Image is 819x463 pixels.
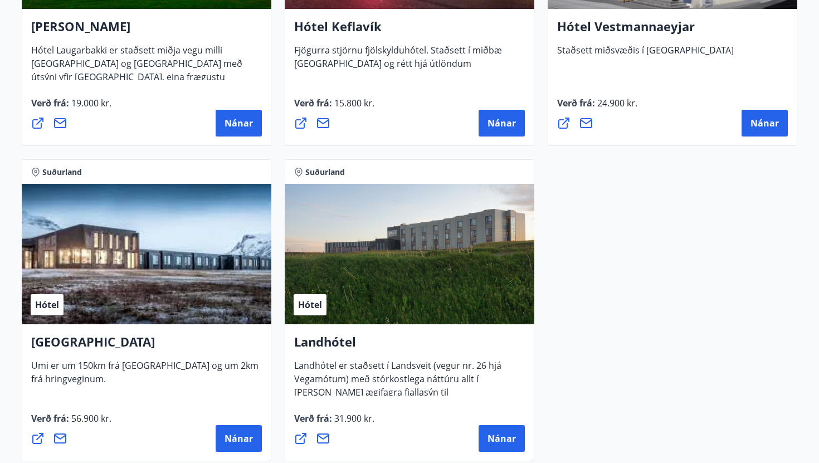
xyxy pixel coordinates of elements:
[31,359,259,394] span: Umi er um 150km frá [GEOGRAPHIC_DATA] og um 2km frá hringveginum.
[294,412,374,433] span: Verð frá :
[69,412,111,425] span: 56.900 kr.
[294,359,501,434] span: Landhótel er staðsett í Landsveit (vegur nr. 26 hjá Vegamótum) með stórkostlega náttúru allt í [P...
[595,97,637,109] span: 24.900 kr.
[31,412,111,433] span: Verð frá :
[294,18,525,43] h4: Hótel Keflavík
[294,44,502,79] span: Fjögurra stjörnu fjölskylduhótel. Staðsett í miðbæ [GEOGRAPHIC_DATA] og rétt hjá útlöndum
[557,97,637,118] span: Verð frá :
[225,432,253,445] span: Nánar
[332,412,374,425] span: 31.900 kr.
[216,110,262,137] button: Nánar
[557,18,788,43] h4: Hótel Vestmannaeyjar
[294,97,374,118] span: Verð frá :
[479,110,525,137] button: Nánar
[487,432,516,445] span: Nánar
[750,117,779,129] span: Nánar
[31,44,242,105] span: Hótel Laugarbakki er staðsett miðja vegu milli [GEOGRAPHIC_DATA] og [GEOGRAPHIC_DATA] með útsýni ...
[35,299,59,311] span: Hótel
[305,167,345,178] span: Suðurland
[294,333,525,359] h4: Landhótel
[31,97,111,118] span: Verð frá :
[557,44,734,65] span: Staðsett miðsvæðis í [GEOGRAPHIC_DATA]
[332,97,374,109] span: 15.800 kr.
[487,117,516,129] span: Nánar
[216,425,262,452] button: Nánar
[742,110,788,137] button: Nánar
[42,167,82,178] span: Suðurland
[31,333,262,359] h4: [GEOGRAPHIC_DATA]
[479,425,525,452] button: Nánar
[225,117,253,129] span: Nánar
[69,97,111,109] span: 19.000 kr.
[298,299,322,311] span: Hótel
[31,18,262,43] h4: [PERSON_NAME]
